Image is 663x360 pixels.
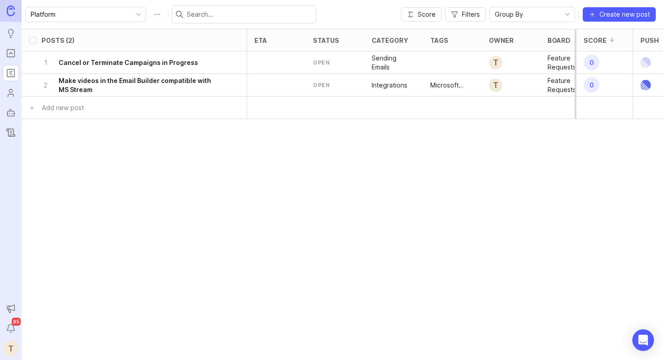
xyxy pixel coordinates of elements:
div: Add new post [42,103,84,113]
img: Linear Logo [640,74,651,96]
input: Platform [31,9,130,19]
span: Create new post [599,10,650,19]
img: Canny Home [7,5,15,16]
div: tags [430,37,448,44]
div: toggle menu [489,7,575,22]
div: open [313,59,330,66]
a: Changelog [3,125,19,141]
button: 2Make videos in the Email Builder compatible with MS Stream [41,74,221,96]
button: Create new post [583,7,656,22]
button: Score [401,7,442,22]
p: Sending Emails [372,54,416,72]
span: 0 [584,55,599,70]
a: Autopilot [3,105,19,121]
div: eta [254,37,267,44]
p: Feature Requests [548,54,592,72]
a: Ideas [3,25,19,42]
button: T [3,340,19,356]
div: T [489,56,502,69]
input: Search... [187,9,312,19]
p: 1 [41,58,50,67]
button: Filters [445,7,486,22]
button: Announcements [3,300,19,317]
div: toggle menu [25,7,146,22]
h6: Make videos in the Email Builder compatible with MS Stream [59,76,221,94]
div: open [313,81,330,89]
div: owner [489,37,514,44]
span: 95 [12,318,21,326]
div: Push [640,37,659,44]
span: 0 [584,77,599,93]
div: Posts (2) [41,37,74,44]
div: T [489,78,502,92]
button: Notifications [3,320,19,337]
div: Open Intercom Messenger [632,329,654,351]
span: Score [418,10,436,19]
button: Roadmap options [150,7,164,22]
div: category [372,37,408,44]
p: Microsoft Stream, integrations, videos [430,81,474,90]
span: Filters [462,10,480,19]
span: Group By [495,9,523,19]
a: Users [3,85,19,101]
div: status [313,37,339,44]
img: Linear Logo [640,51,651,74]
a: Roadmaps [3,65,19,81]
p: Integrations [372,81,407,90]
div: board [548,37,571,44]
h6: Cancel or Terminate Campaigns in Progress [59,58,198,67]
p: Feature Requests [548,76,592,94]
svg: toggle icon [560,11,575,18]
a: Portal [3,45,19,61]
div: Score [584,37,607,44]
p: 2 [41,81,50,90]
button: 1Cancel or Terminate Campaigns in Progress [41,51,221,74]
svg: toggle icon [131,11,146,18]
